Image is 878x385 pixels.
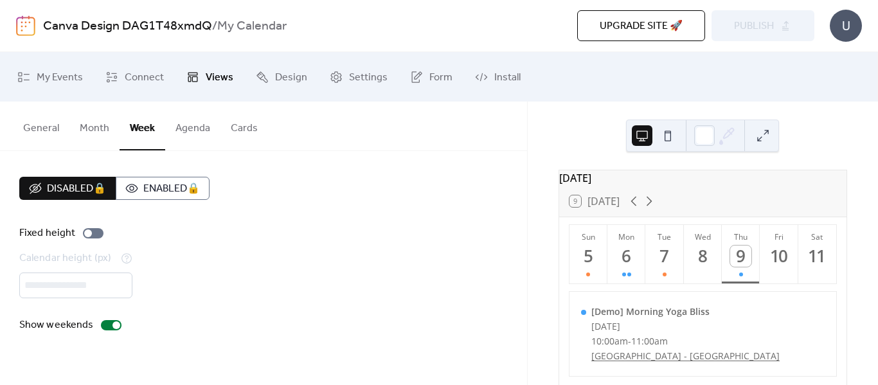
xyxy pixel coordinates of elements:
a: Install [465,57,530,96]
button: General [13,102,69,149]
button: Mon6 [607,225,645,283]
a: Canva Design DAG1T48xmdQ [43,14,212,39]
span: Form [429,67,452,87]
div: Thu [726,231,756,242]
span: 10:00am [591,335,628,347]
div: [DATE] [559,170,847,186]
div: 9 [730,246,751,267]
div: 5 [578,246,599,267]
div: Show weekends [19,318,93,333]
span: Connect [125,67,164,87]
span: My Events [37,67,83,87]
div: Fixed height [19,226,75,241]
div: Sat [802,231,832,242]
a: My Events [8,57,93,96]
span: Design [275,67,307,87]
a: [GEOGRAPHIC_DATA] - [GEOGRAPHIC_DATA] [591,350,780,362]
div: Fri [764,231,794,242]
div: Tue [649,231,679,242]
a: Form [400,57,462,96]
a: Views [177,57,243,96]
button: Upgrade site 🚀 [577,10,705,41]
div: 8 [692,246,713,267]
a: Settings [320,57,397,96]
div: [DATE] [591,320,780,332]
div: 7 [654,246,676,267]
button: Sun5 [569,225,607,283]
div: Sun [573,231,604,242]
button: Agenda [165,102,220,149]
div: U [830,10,862,42]
img: logo [16,15,35,36]
button: Tue7 [645,225,683,283]
div: Mon [611,231,641,242]
button: Sat11 [798,225,836,283]
div: Wed [688,231,718,242]
b: / [212,14,217,39]
button: Wed8 [684,225,722,283]
span: Views [206,67,233,87]
button: Week [120,102,165,150]
button: Fri10 [760,225,798,283]
button: Month [69,102,120,149]
span: Settings [349,67,388,87]
a: Design [246,57,317,96]
div: [Demo] Morning Yoga Bliss [591,305,780,318]
b: My Calendar [217,14,287,39]
div: 6 [616,246,637,267]
span: Upgrade site 🚀 [600,19,683,34]
button: Thu9 [722,225,760,283]
div: 10 [769,246,790,267]
span: - [628,335,631,347]
span: Install [494,67,521,87]
button: Cards [220,102,268,149]
span: 11:00am [631,335,668,347]
a: Connect [96,57,174,96]
div: 11 [807,246,828,267]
